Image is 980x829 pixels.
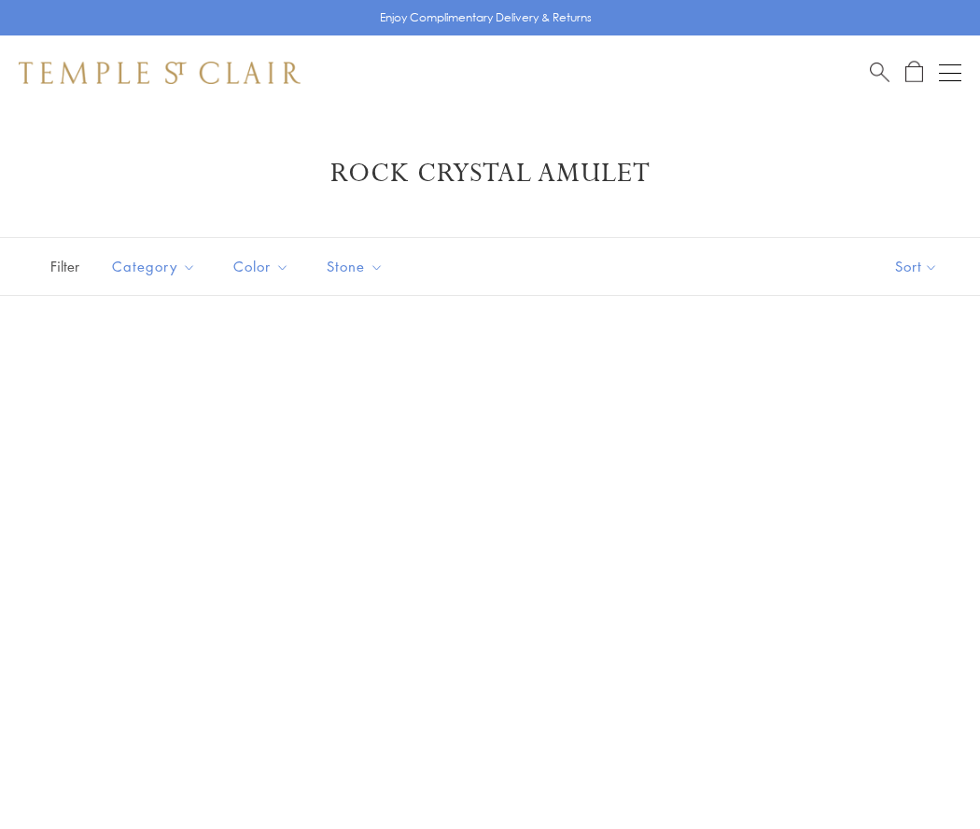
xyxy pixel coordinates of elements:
[98,246,210,288] button: Category
[317,255,398,278] span: Stone
[939,62,961,84] button: Open navigation
[380,8,592,27] p: Enjoy Complimentary Delivery & Returns
[19,62,301,84] img: Temple St. Clair
[853,238,980,295] button: Show sort by
[219,246,303,288] button: Color
[103,255,210,278] span: Category
[224,255,303,278] span: Color
[870,61,889,84] a: Search
[313,246,398,288] button: Stone
[905,61,923,84] a: Open Shopping Bag
[47,157,933,190] h1: Rock Crystal Amulet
